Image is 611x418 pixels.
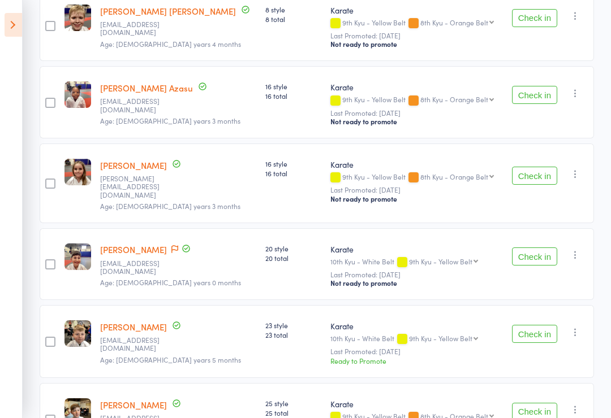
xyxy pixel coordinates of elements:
small: Last Promoted: [DATE] [330,109,500,117]
span: 23 total [265,330,322,339]
small: Last Promoted: [DATE] [330,347,500,355]
div: 9th Kyu - Yellow Belt [330,95,500,105]
div: Not ready to promote [330,278,500,288]
div: Not ready to promote [330,194,500,203]
small: Eliza_fraser@hotmail.com [100,175,174,199]
div: Not ready to promote [330,40,500,49]
span: 23 style [265,320,322,330]
small: Last Promoted: [DATE] [330,271,500,278]
div: Karate [330,5,500,16]
span: Age: [DEMOGRAPHIC_DATA] years 0 months [100,277,241,287]
small: Last Promoted: [DATE] [330,32,500,40]
span: 16 total [265,91,322,101]
button: Check in [512,86,557,104]
div: Karate [330,398,500,410]
a: [PERSON_NAME] [PERSON_NAME] [100,5,236,17]
a: [PERSON_NAME] [100,399,167,411]
button: Check in [512,9,557,27]
div: Not ready to promote [330,117,500,126]
small: felixazasu@gmail.com [100,97,174,114]
span: 16 style [265,81,322,91]
small: Last Promoted: [DATE] [330,186,500,194]
span: Age: [DEMOGRAPHIC_DATA] years 3 months [100,201,240,211]
div: Karate [330,243,500,255]
span: Age: [DEMOGRAPHIC_DATA] years 4 months [100,39,241,49]
div: Ready to Promote [330,356,500,365]
span: 8 total [265,14,322,24]
div: 10th Kyu - White Belt [330,258,500,267]
div: 8th Kyu - Orange Belt [420,173,488,180]
span: 8 style [265,5,322,14]
button: Check in [512,325,557,343]
a: [PERSON_NAME] [100,321,167,333]
img: image1748503312.png [64,320,91,347]
span: 20 style [265,243,322,253]
button: Check in [512,167,557,185]
div: 9th Kyu - Yellow Belt [409,258,472,265]
span: 16 style [265,159,322,168]
a: [PERSON_NAME] [100,159,167,171]
span: 20 total [265,253,322,263]
div: Karate [330,159,500,170]
button: Check in [512,247,557,265]
small: mattyglen@hotmail.com [100,20,174,37]
div: 8th Kyu - Orange Belt [420,19,488,26]
div: 9th Kyu - Yellow Belt [409,334,472,342]
img: image1740983238.png [64,159,91,185]
span: 25 style [265,398,322,408]
img: image1705986048.png [64,243,91,270]
img: image1677646497.png [64,81,91,108]
span: 16 total [265,168,322,178]
div: 9th Kyu - Yellow Belt [330,19,500,28]
a: [PERSON_NAME] Azasu [100,82,193,94]
a: [PERSON_NAME] [100,243,167,255]
img: image1731390137.png [64,5,91,31]
span: Age: [DEMOGRAPHIC_DATA] years 5 months [100,355,241,364]
div: Karate [330,320,500,332]
span: 25 total [265,408,322,417]
div: 9th Kyu - Yellow Belt [330,173,500,182]
span: Age: [DEMOGRAPHIC_DATA] years 3 months [100,116,240,125]
div: Karate [330,81,500,93]
div: 8th Kyu - Orange Belt [420,95,488,103]
small: M.masalkovska@yahoo.com [100,259,174,276]
div: 10th Kyu - White Belt [330,334,500,344]
small: megsandliz@gmail.com [100,336,174,352]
